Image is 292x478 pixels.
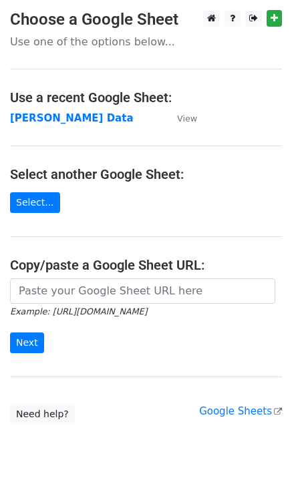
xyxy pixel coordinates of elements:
a: Select... [10,192,60,213]
input: Paste your Google Sheet URL here [10,278,275,304]
h4: Copy/paste a Google Sheet URL: [10,257,282,273]
h3: Choose a Google Sheet [10,10,282,29]
input: Next [10,332,44,353]
h4: Use a recent Google Sheet: [10,89,282,105]
p: Use one of the options below... [10,35,282,49]
a: Google Sheets [199,405,282,417]
small: View [177,113,197,124]
h4: Select another Google Sheet: [10,166,282,182]
a: [PERSON_NAME] Data [10,112,134,124]
a: Need help? [10,404,75,425]
small: Example: [URL][DOMAIN_NAME] [10,306,147,316]
a: View [164,112,197,124]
